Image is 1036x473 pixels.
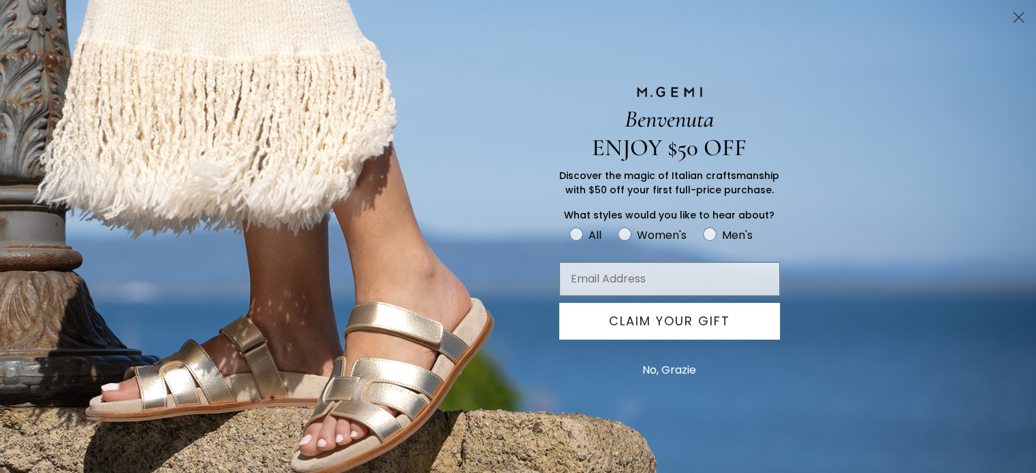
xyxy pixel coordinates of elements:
[637,227,687,244] div: Women's
[635,353,703,387] button: No, Grazie
[722,227,753,244] div: Men's
[625,105,714,133] span: Benvenuta
[588,227,601,244] div: All
[1007,5,1031,29] button: Close dialog
[592,133,747,162] span: ENJOY $50 OFF
[559,262,780,296] input: Email Address
[635,86,704,98] img: M.GEMI
[559,169,779,197] span: Discover the magic of Italian craftsmanship with $50 off your first full-price purchase.
[559,303,780,340] button: CLAIM YOUR GIFT
[564,208,774,222] span: What styles would you like to hear about?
